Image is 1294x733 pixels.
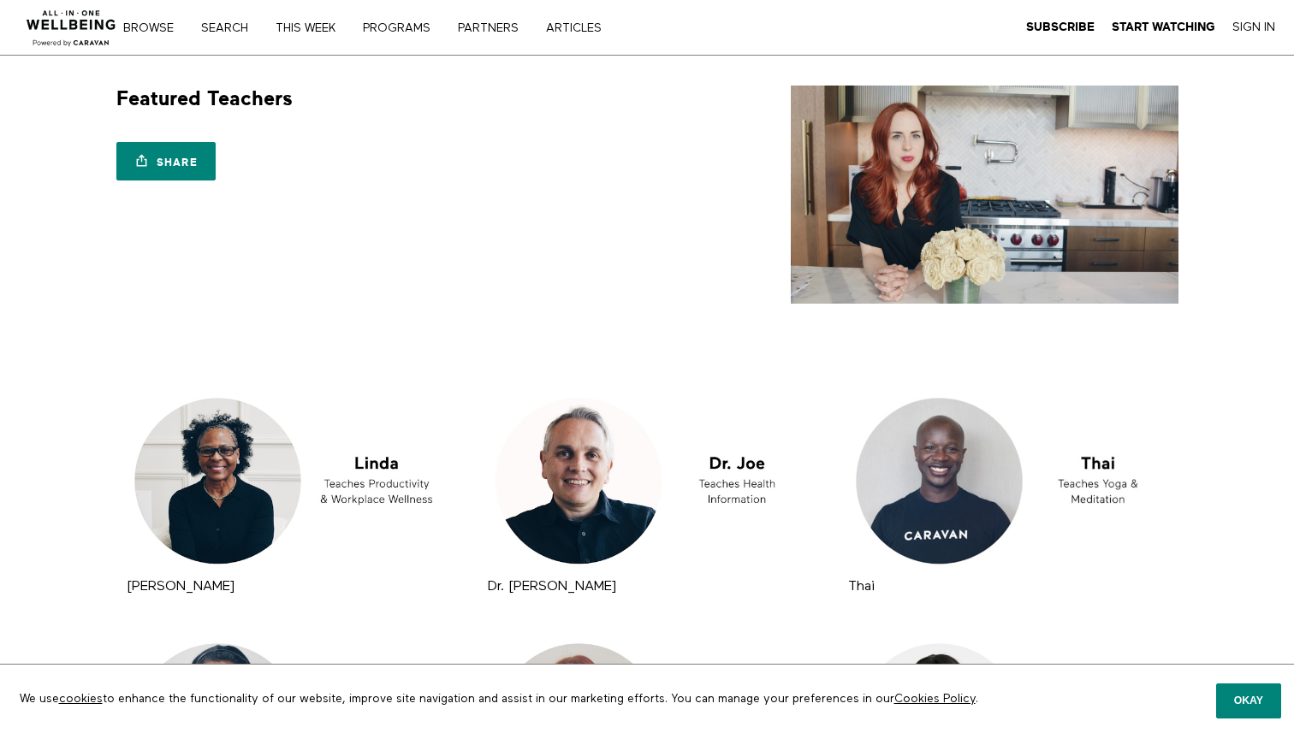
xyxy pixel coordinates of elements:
[1216,683,1281,718] button: Okay
[1112,20,1215,35] a: Start Watching
[488,580,616,593] a: Dr. [PERSON_NAME]
[1026,21,1095,33] strong: Subscribe
[488,580,616,594] strong: Dr. Joe
[116,142,216,180] a: Share
[1026,20,1095,35] a: Subscribe
[357,22,448,34] a: PROGRAMS
[848,580,875,593] a: Thai
[195,22,266,34] a: Search
[270,22,353,34] a: THIS WEEK
[135,19,637,36] nav: Primary
[1232,20,1275,35] a: Sign In
[452,22,537,34] a: PARTNERS
[127,580,234,594] strong: Linda
[844,389,1172,573] a: Thai
[540,22,620,34] a: ARTICLES
[848,580,875,594] strong: Thai
[791,86,1178,304] img: Featured Teachers
[127,580,234,593] a: [PERSON_NAME]
[894,693,976,705] a: Cookies Policy
[116,86,293,112] h1: Featured Teachers
[1112,21,1215,33] strong: Start Watching
[59,693,103,705] a: cookies
[122,389,450,573] a: Linda
[117,22,192,34] a: Browse
[7,677,1017,720] p: We use to enhance the functionality of our website, improve site navigation and assist in our mar...
[484,389,811,573] a: Dr. Joe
